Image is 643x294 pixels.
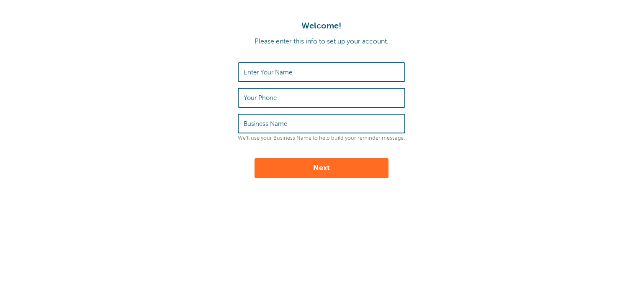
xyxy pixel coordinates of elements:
[8,38,635,46] p: Please enter this info to set up your account.
[238,135,405,141] p: We'll use your Business Name to help build your reminder message.
[244,120,287,128] label: Business Name
[244,69,292,76] label: Enter Your Name
[244,94,277,102] label: Your Phone
[8,21,635,31] h1: Welcome!
[255,158,388,178] button: Next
